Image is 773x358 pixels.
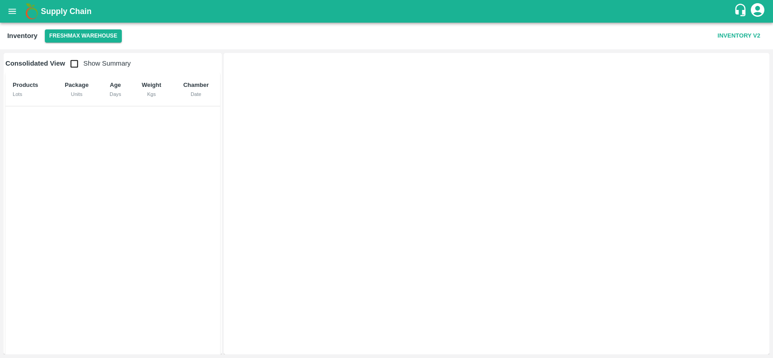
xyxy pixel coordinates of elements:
button: Select DC [45,29,122,43]
div: Units [61,90,92,98]
div: Date [179,90,213,98]
b: Age [110,81,121,88]
div: account of current user [749,2,766,21]
b: Inventory [7,32,38,39]
b: Products [13,81,38,88]
b: Chamber [183,81,209,88]
div: Kgs [138,90,164,98]
span: Show Summary [65,60,131,67]
div: Days [107,90,124,98]
div: customer-support [734,3,749,19]
b: Supply Chain [41,7,91,16]
b: Weight [142,81,161,88]
b: Consolidated View [5,60,65,67]
button: Inventory V2 [714,28,764,44]
div: Lots [13,90,46,98]
button: open drawer [2,1,23,22]
b: Package [65,81,89,88]
img: logo [23,2,41,20]
a: Supply Chain [41,5,734,18]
